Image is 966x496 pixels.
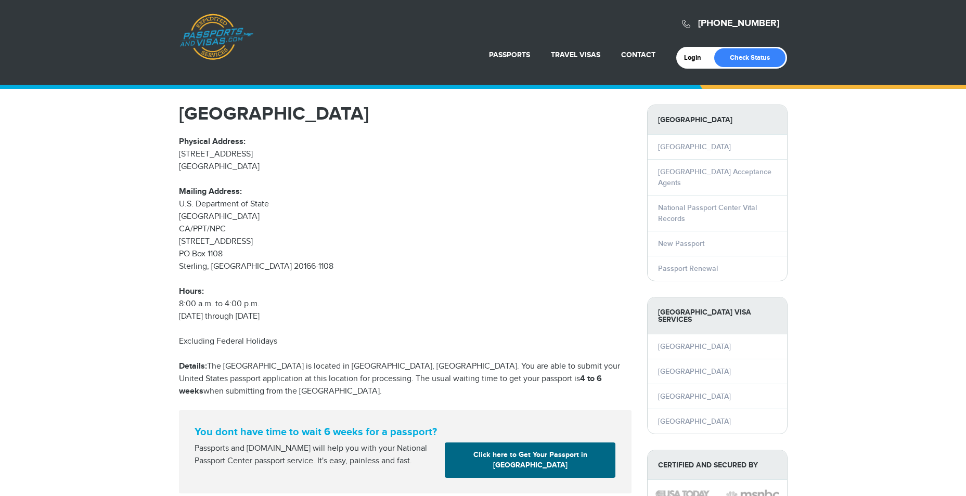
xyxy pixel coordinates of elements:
strong: You dont have time to wait 6 weeks for a passport? [195,426,616,438]
p: The [GEOGRAPHIC_DATA] is located in [GEOGRAPHIC_DATA], [GEOGRAPHIC_DATA]. You are able to submit ... [179,360,632,398]
a: Click here to Get Your Passport in [GEOGRAPHIC_DATA] [445,442,615,478]
a: [GEOGRAPHIC_DATA] [658,342,731,351]
a: [PHONE_NUMBER] [698,18,779,29]
a: Passport Renewal [658,264,718,273]
p: Excluding Federal Holidays [179,335,632,348]
a: National Passport Center Vital Records [658,203,757,223]
a: New Passport [658,239,704,248]
strong: [GEOGRAPHIC_DATA] [648,105,787,135]
a: Passports [489,50,530,59]
a: [GEOGRAPHIC_DATA] Acceptance Agents [658,167,771,187]
a: Passports & [DOMAIN_NAME] [179,14,253,60]
strong: Mailing Address: [179,187,242,197]
a: Travel Visas [551,50,600,59]
a: [GEOGRAPHIC_DATA] [658,142,731,151]
strong: Details: [179,361,207,371]
strong: Hours: [179,286,204,296]
h1: [GEOGRAPHIC_DATA] [179,105,632,123]
strong: Certified and Secured by [648,450,787,480]
a: Check Status [714,48,785,67]
strong: [GEOGRAPHIC_DATA] Visa Services [648,297,787,334]
a: [GEOGRAPHIC_DATA] [658,417,731,426]
strong: Physical Address: [179,137,246,147]
a: Login [684,54,709,62]
a: [GEOGRAPHIC_DATA] [658,367,731,376]
div: Passports and [DOMAIN_NAME] will help you with your National Passport Center passport service. It... [190,442,441,467]
strong: 4 to 6 weeks [179,374,602,396]
p: [STREET_ADDRESS] [GEOGRAPHIC_DATA] U.S. Department of State [GEOGRAPHIC_DATA] CA/PPT/NPC [STREET_... [179,136,632,323]
a: [GEOGRAPHIC_DATA] [658,392,731,401]
a: Contact [621,50,655,59]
